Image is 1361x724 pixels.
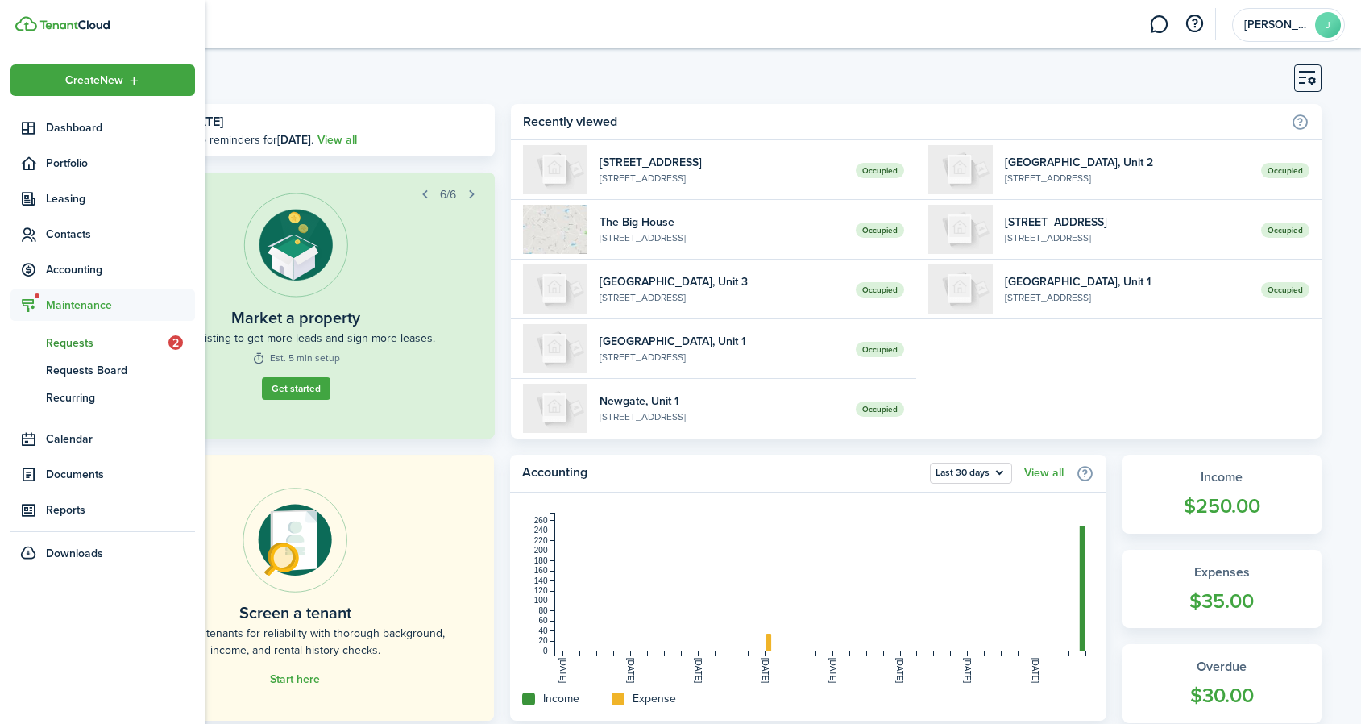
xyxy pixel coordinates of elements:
[15,16,37,31] img: TenantCloud
[534,596,548,605] tspan: 100
[600,393,844,410] widget-list-item-title: Newgate, Unit 1
[856,163,904,178] span: Occupied
[413,183,436,206] button: Prev step
[1122,644,1322,723] a: Overdue$30.00
[600,410,844,424] widget-list-item-description: [STREET_ADDRESS]
[1005,273,1249,290] widget-list-item-title: [GEOGRAPHIC_DATA], Unit 1
[46,389,195,406] span: Recurring
[243,488,347,593] img: Online payments
[1005,171,1249,185] widget-list-item-description: [STREET_ADDRESS]
[523,324,587,373] img: 1
[1261,282,1309,298] span: Occupied
[600,350,844,364] widget-list-item-description: [STREET_ADDRESS]
[46,155,195,172] span: Portfolio
[46,261,195,278] span: Accounting
[317,131,357,148] a: View all
[523,145,587,194] img: 1
[523,264,587,314] img: 3
[1139,563,1305,582] widget-stats-title: Expenses
[1139,680,1305,711] widget-stats-count: $30.00
[534,556,548,565] tspan: 180
[626,658,635,684] tspan: [DATE]
[46,335,168,352] span: Requests
[10,384,195,411] a: Recurring
[534,546,548,555] tspan: 200
[141,112,483,132] h3: [DATE], [DATE]
[930,463,1012,484] button: Open menu
[39,20,110,30] img: TenantCloud
[1031,658,1039,684] tspan: [DATE]
[1181,10,1208,38] button: Open resource center
[46,362,195,379] span: Requests Board
[538,606,548,615] tspan: 80
[156,330,435,347] widget-step-description: Market a listing to get more leads and sign more leases.
[856,402,904,417] span: Occupied
[930,463,1012,484] button: Last 30 days
[856,282,904,298] span: Occupied
[761,658,770,684] tspan: [DATE]
[1005,290,1249,305] widget-list-item-description: [STREET_ADDRESS]
[1294,64,1322,92] button: Customise
[1139,586,1305,617] widget-stats-count: $35.00
[523,205,587,254] img: 1
[828,658,837,684] tspan: [DATE]
[856,342,904,357] span: Occupied
[440,186,456,203] span: 6/6
[1139,491,1305,522] widget-stats-count: $250.00
[534,536,548,545] tspan: 220
[538,636,548,645] tspan: 20
[600,171,844,185] widget-list-item-description: [STREET_ADDRESS]
[600,231,844,245] widget-list-item-description: [STREET_ADDRESS]
[523,384,587,433] img: 1
[600,333,844,350] widget-list-item-title: [GEOGRAPHIC_DATA], Unit 1
[10,329,195,356] a: Requests2
[262,377,330,400] a: Get started
[1244,19,1309,31] span: Jasmine
[46,119,195,136] span: Dashboard
[1005,231,1249,245] widget-list-item-description: [STREET_ADDRESS]
[1315,12,1341,38] avatar-text: J
[538,626,548,635] tspan: 40
[1005,214,1249,231] widget-list-item-title: [STREET_ADDRESS]
[46,190,195,207] span: Leasing
[46,466,195,483] span: Documents
[522,463,922,484] home-widget-title: Accounting
[46,297,195,314] span: Maintenance
[270,673,320,686] a: Start here
[543,690,579,707] home-widget-title: Income
[231,306,360,330] widget-step-title: Market a property
[10,356,195,384] a: Requests Board
[600,154,844,171] widget-list-item-title: [STREET_ADDRESS]
[1139,468,1305,487] widget-stats-title: Income
[633,690,676,707] home-widget-title: Expense
[1139,657,1305,676] widget-stats-title: Overdue
[928,264,993,314] img: 1
[460,183,483,206] button: Next step
[856,223,904,238] span: Occupied
[141,131,313,148] p: There are no reminders for .
[534,526,548,535] tspan: 240
[538,616,548,625] tspan: 60
[534,576,548,585] tspan: 140
[963,658,972,684] tspan: [DATE]
[168,335,183,350] span: 2
[243,193,348,298] img: Listing
[543,647,548,655] tspan: 0
[523,112,1282,131] home-widget-title: Recently viewed
[1122,550,1322,629] a: Expenses$35.00
[600,290,844,305] widget-list-item-description: [STREET_ADDRESS]
[1122,455,1322,534] a: Income$250.00
[928,205,993,254] img: 1
[534,516,548,525] tspan: 260
[1143,4,1174,45] a: Messaging
[239,601,351,625] home-placeholder-title: Screen a tenant
[558,658,567,684] tspan: [DATE]
[277,131,311,148] b: [DATE]
[1261,163,1309,178] span: Occupied
[46,431,195,447] span: Calendar
[693,658,702,684] tspan: [DATE]
[895,658,904,684] tspan: [DATE]
[1005,154,1249,171] widget-list-item-title: [GEOGRAPHIC_DATA], Unit 2
[46,501,195,518] span: Reports
[928,145,993,194] img: 2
